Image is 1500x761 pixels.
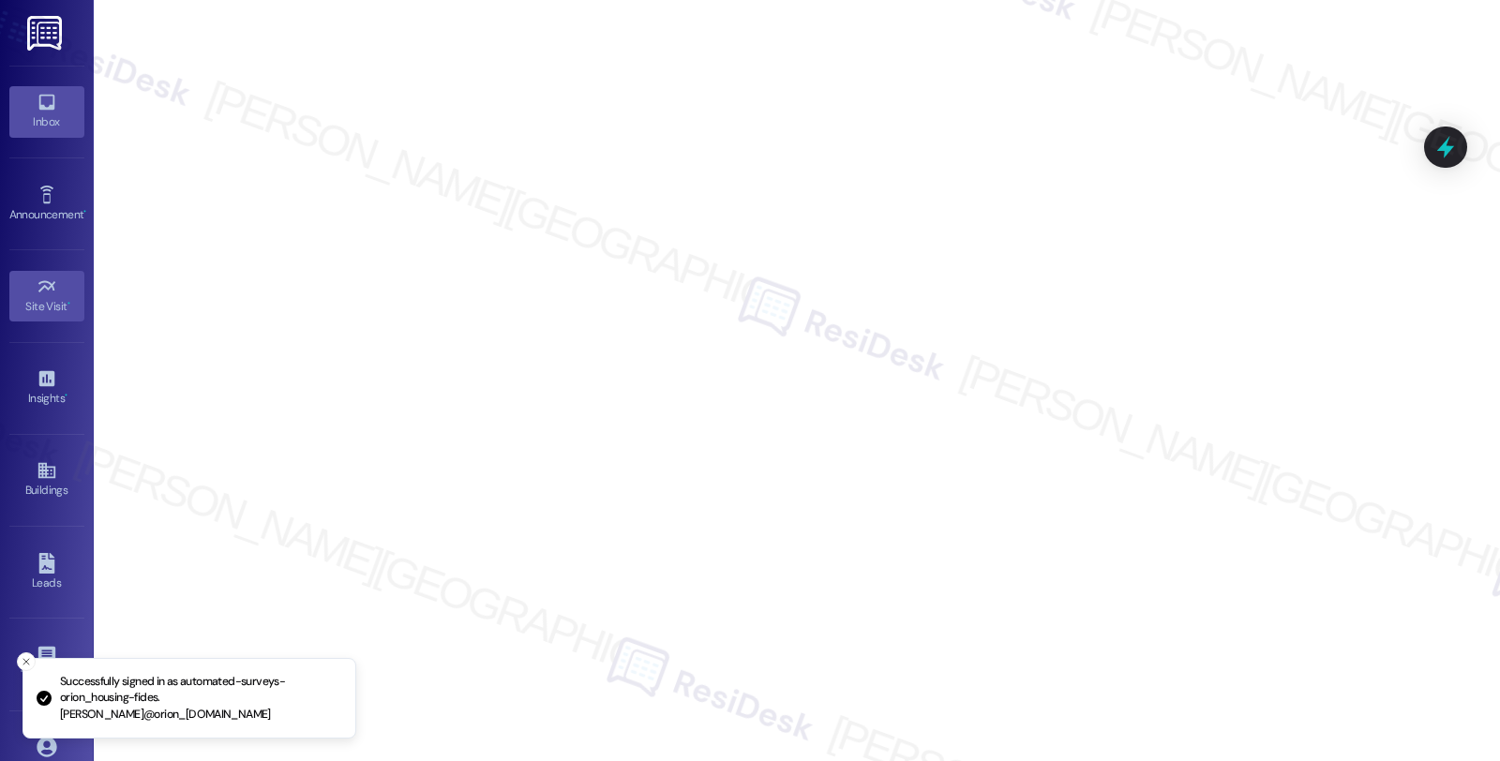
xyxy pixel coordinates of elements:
[65,389,67,402] span: •
[9,455,84,505] a: Buildings
[83,205,86,218] span: •
[27,16,66,51] img: ResiDesk Logo
[9,271,84,321] a: Site Visit •
[67,297,70,310] span: •
[17,652,36,671] button: Close toast
[9,86,84,137] a: Inbox
[9,547,84,598] a: Leads
[9,639,84,690] a: Templates •
[9,363,84,413] a: Insights •
[60,674,340,724] p: Successfully signed in as automated-surveys-orion_housing-fides.[PERSON_NAME]@orion_[DOMAIN_NAME]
